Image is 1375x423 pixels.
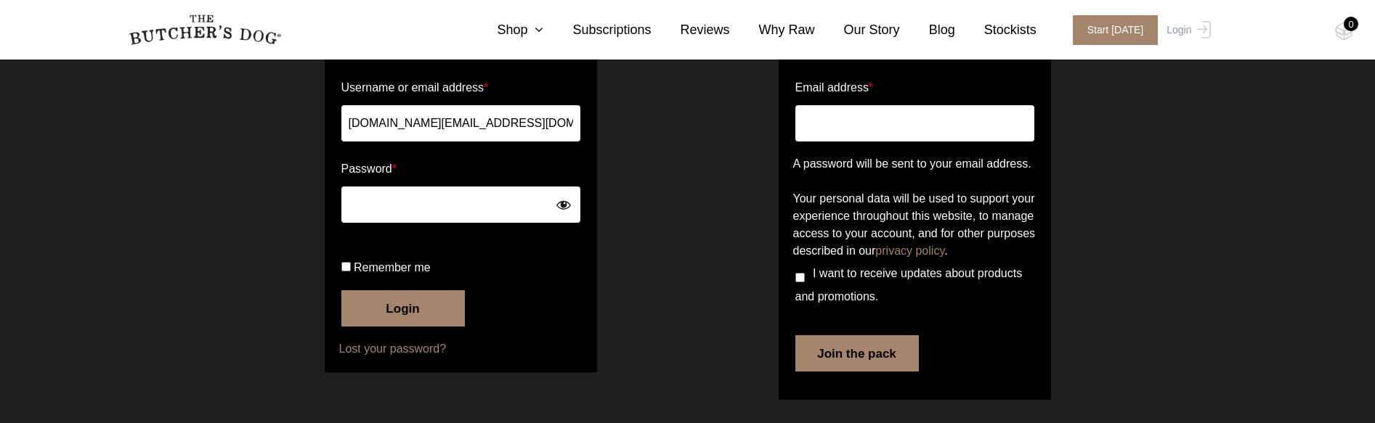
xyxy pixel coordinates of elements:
[1073,15,1159,45] span: Start [DATE]
[354,261,431,274] span: Remember me
[795,273,805,282] input: I want to receive updates about products and promotions.
[1335,22,1353,41] img: TBD_Cart-Empty.png
[1058,15,1164,45] a: Start [DATE]
[900,20,955,40] a: Blog
[341,262,351,271] input: Remember me
[815,20,900,40] a: Our Story
[795,335,919,371] button: Join the pack
[341,290,465,327] button: Login
[652,20,730,40] a: Reviews
[795,76,874,99] label: Email address
[793,190,1037,260] p: Your personal data will be used to support your experience throughout this website, to manage acc...
[875,245,944,257] a: privacy policy
[793,155,1037,173] p: A password will be sent to your email address.
[341,76,580,99] label: Username or email address
[468,20,543,40] a: Shop
[1344,17,1358,31] div: 0
[556,197,572,213] button: Hide password
[339,340,583,358] a: Lost your password?
[341,157,580,181] label: Password
[955,20,1037,40] a: Stockists
[795,267,1023,303] span: I want to receive updates about products and promotions.
[543,20,651,40] a: Subscriptions
[1163,15,1210,45] a: Login
[730,20,815,40] a: Why Raw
